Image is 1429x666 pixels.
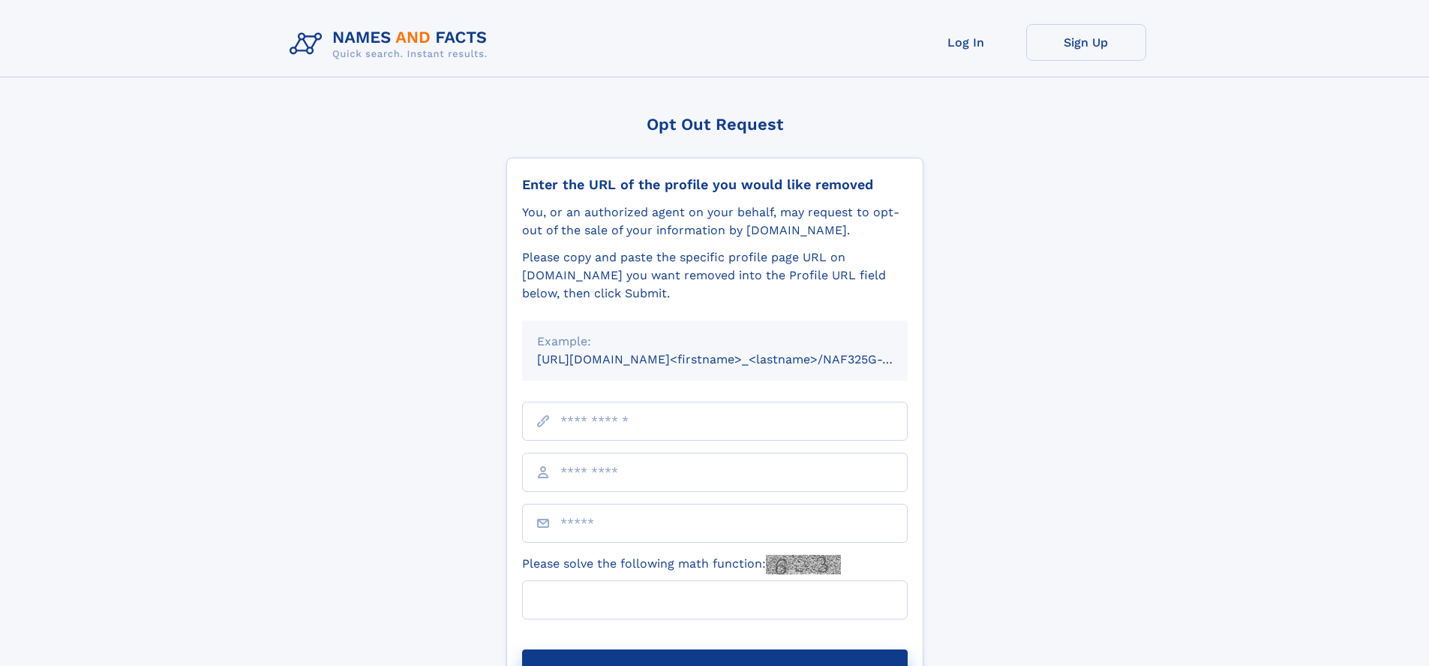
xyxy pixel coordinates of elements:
[506,115,923,134] div: Opt Out Request
[522,555,841,574] label: Please solve the following math function:
[284,24,500,65] img: Logo Names and Facts
[906,24,1026,61] a: Log In
[1026,24,1146,61] a: Sign Up
[537,333,893,351] div: Example:
[537,352,936,366] small: [URL][DOMAIN_NAME]<firstname>_<lastname>/NAF325G-xxxxxxxx
[522,249,908,303] div: Please copy and paste the specific profile page URL on [DOMAIN_NAME] you want removed into the Pr...
[522,176,908,193] div: Enter the URL of the profile you would like removed
[522,203,908,240] div: You, or an authorized agent on your behalf, may request to opt-out of the sale of your informatio...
